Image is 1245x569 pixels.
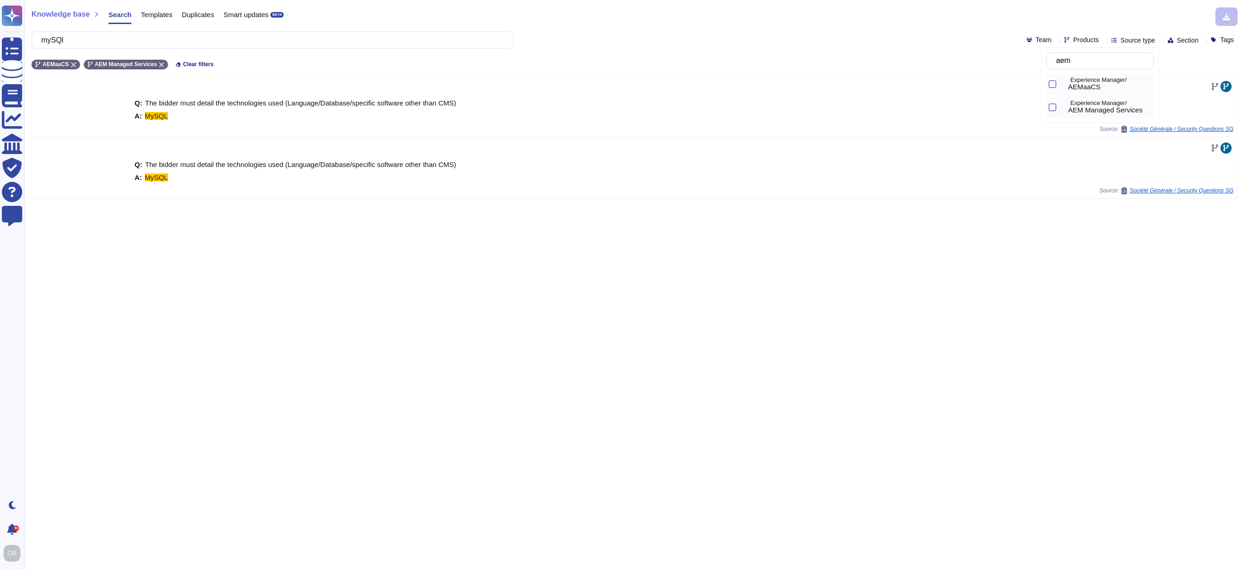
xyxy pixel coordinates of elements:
span: Source type [1120,37,1155,43]
span: Search [108,11,131,18]
span: The bidder must detail the technologies used (Language/Database/specific software other than CMS) [145,161,456,168]
span: AEM Managed Services [1068,106,1143,114]
div: BETA [270,12,284,18]
button: user [2,543,27,563]
div: AEM Managed Services [1061,97,1154,118]
span: Source: [1100,187,1233,194]
span: Clear filters [183,62,213,67]
span: AEM Managed Services [95,62,157,67]
b: Q: [135,161,143,168]
b: A: [135,174,142,181]
div: AEMaaCS [1061,79,1064,90]
img: user [4,545,20,562]
div: AEMaaCS [1068,83,1150,91]
span: AEMaaCS [43,62,69,67]
span: Société Générale / Security Questions SG [1130,126,1233,132]
b: A: [135,112,142,119]
span: The bidder must detail the technologies used (Language/Database/specific software other than CMS) [145,99,456,107]
div: AEMaaCS [1061,74,1154,95]
span: Source: [1100,125,1233,133]
b: Q: [135,99,143,106]
span: Knowledge base [31,11,90,18]
mark: MySQL [145,112,168,120]
div: AEM Managed Services [1061,102,1064,113]
div: AEM Managed Services [1068,106,1150,114]
span: AEMaaCS [1068,83,1101,91]
span: Duplicates [182,11,214,18]
p: Experience Manager/ [1071,77,1150,83]
mark: MySQL [145,173,168,181]
span: Société Générale / Security Questions SG [1130,188,1233,193]
span: Section [1177,37,1199,43]
div: 9+ [13,526,19,531]
input: Search by keywords [1052,53,1153,69]
span: Templates [141,11,172,18]
span: Smart updates [224,11,269,18]
span: Products [1073,37,1099,43]
p: Experience Manager/ [1071,100,1150,106]
span: Team [1036,37,1052,43]
span: Tags [1220,37,1234,43]
input: Search a question or template... [37,32,504,48]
